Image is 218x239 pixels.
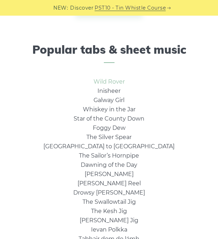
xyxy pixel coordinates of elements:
[93,124,126,131] a: Foggy Dew
[91,208,127,214] a: The Kesh Jig
[83,198,136,205] a: The Swallowtail Jig
[80,217,138,224] a: [PERSON_NAME] Jig
[11,43,207,63] h2: Popular tabs & sheet music
[81,161,137,168] a: Dawning of the Day
[83,106,135,113] a: Whiskey in the Jar
[95,4,166,12] a: PST10 - Tin Whistle Course
[79,152,139,159] a: The Sailor’s Hornpipe
[74,115,144,122] a: Star of the County Down
[43,143,175,150] a: [GEOGRAPHIC_DATA] to [GEOGRAPHIC_DATA]
[53,4,68,12] span: NEW:
[94,97,124,103] a: Galway Girl
[70,4,94,12] span: Discover
[91,226,127,233] a: Ievan Polkka
[94,78,125,85] a: Wild Rover
[73,189,145,196] a: Drowsy [PERSON_NAME]
[97,87,121,94] a: Inisheer
[85,171,134,177] a: [PERSON_NAME]
[86,134,132,140] a: The Silver Spear
[78,180,141,187] a: [PERSON_NAME] Reel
